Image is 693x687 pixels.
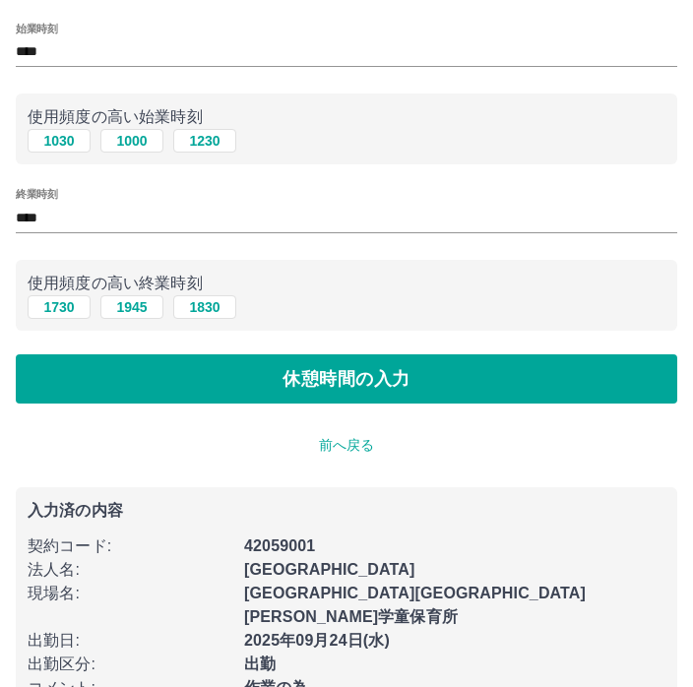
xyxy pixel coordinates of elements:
button: 1030 [28,129,91,153]
p: 入力済の内容 [28,503,665,519]
button: 1000 [100,129,163,153]
p: 現場名 : [28,582,232,605]
p: 前へ戻る [16,435,677,456]
button: 1945 [100,295,163,319]
b: [GEOGRAPHIC_DATA][GEOGRAPHIC_DATA][PERSON_NAME]学童保育所 [244,585,586,625]
button: 1730 [28,295,91,319]
label: 終業時刻 [16,187,57,202]
b: [GEOGRAPHIC_DATA] [244,561,415,578]
b: 42059001 [244,537,315,554]
p: 出勤区分 : [28,653,232,676]
button: 休憩時間の入力 [16,354,677,404]
button: 1830 [173,295,236,319]
p: 使用頻度の高い始業時刻 [28,105,665,129]
b: 2025年09月24日(水) [244,632,390,649]
p: 法人名 : [28,558,232,582]
p: 使用頻度の高い終業時刻 [28,272,665,295]
button: 1230 [173,129,236,153]
label: 始業時刻 [16,21,57,35]
p: 出勤日 : [28,629,232,653]
b: 出勤 [244,656,276,672]
p: 契約コード : [28,534,232,558]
